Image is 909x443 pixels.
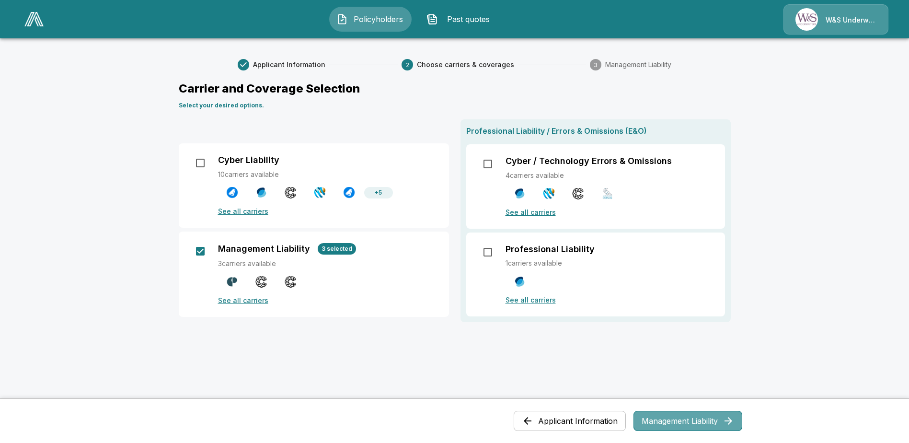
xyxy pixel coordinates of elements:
[218,155,279,165] p: Cyber Liability
[218,244,310,254] p: Management Liability
[255,276,267,288] img: Coalition Management Liability (Non-Admitted)
[442,13,495,25] span: Past quotes
[218,258,437,268] p: 3 carriers available
[336,13,348,25] img: Policyholders Icon
[514,411,626,431] button: Applicant Information
[605,60,671,70] span: Management Liability
[218,169,437,179] p: 10 carriers available
[466,125,725,137] p: Professional Liability / Errors & Omissions (E&O)
[285,187,297,198] img: Coalition (Admitted)
[226,276,238,288] img: Counterpart (Admitted)
[179,80,731,97] p: Carrier and Coverage Selection
[255,187,267,198] img: CFC (Admitted)
[594,61,598,69] text: 3
[314,187,326,198] img: Tokio Marine TMHCC (Non-Admitted)
[633,411,742,431] button: Management Liability
[375,188,382,197] p: + 5
[506,156,672,166] p: Cyber / Technology Errors & Omissions
[226,187,238,198] img: Cowbell (Non-Admitted)
[601,187,613,199] img: Corvus Tech E&O (Non-Admitted)
[24,12,44,26] img: AA Logo
[514,187,526,199] img: CFC (Admitted)
[543,187,555,199] img: Tokio Marine TMHCC (Non-Admitted)
[417,60,514,70] span: Choose carriers & coverages
[506,295,713,305] p: See all carriers
[218,295,437,305] p: See all carriers
[506,207,713,217] p: See all carriers
[572,187,584,199] img: Coalition (Non-Admitted)
[285,276,297,288] img: Coalition Management Liability (Admitted)
[419,7,502,32] button: Past quotes IconPast quotes
[426,13,438,25] img: Past quotes Icon
[329,7,412,32] button: Policyholders IconPolicyholders
[318,245,356,252] span: 3 selected
[514,276,526,288] img: CFC
[218,206,437,216] p: See all carriers
[352,13,404,25] span: Policyholders
[506,170,713,180] p: 4 carriers available
[506,244,595,255] p: Professional Liability
[343,187,355,198] img: Cowbell (Admitted)
[506,258,713,268] p: 1 carriers available
[253,60,325,70] span: Applicant Information
[179,101,731,110] p: Select your desired options.
[405,61,409,69] text: 2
